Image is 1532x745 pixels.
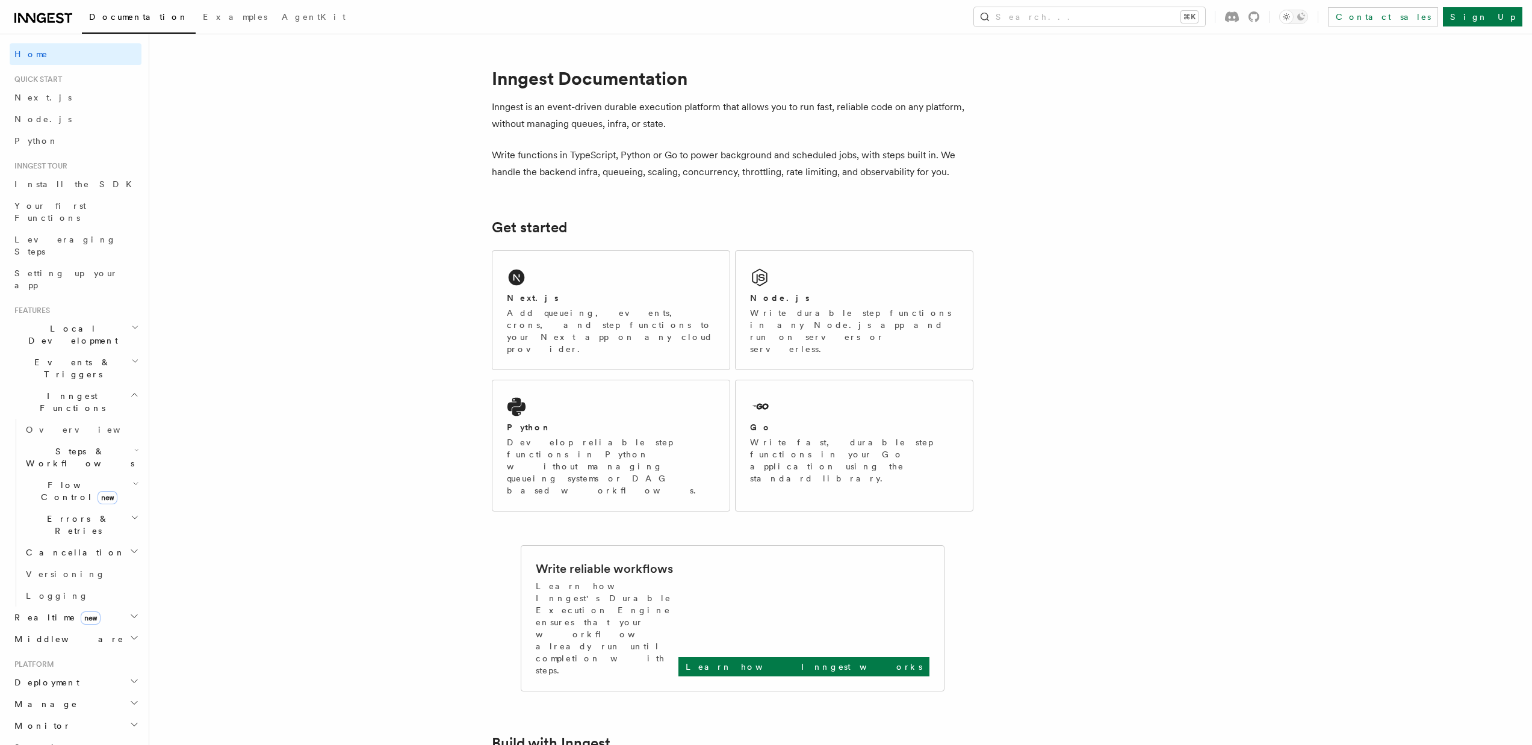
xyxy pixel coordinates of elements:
[10,356,131,380] span: Events & Triggers
[21,542,141,563] button: Cancellation
[1181,11,1198,23] kbd: ⌘K
[10,108,141,130] a: Node.js
[203,12,267,22] span: Examples
[282,12,346,22] span: AgentKit
[26,425,150,434] span: Overview
[10,173,141,195] a: Install the SDK
[21,445,134,469] span: Steps & Workflows
[82,4,196,34] a: Documentation
[14,114,72,124] span: Node.js
[750,421,772,433] h2: Go
[10,628,141,650] button: Middleware
[10,390,130,414] span: Inngest Functions
[274,4,353,32] a: AgentKit
[686,661,922,673] p: Learn how Inngest works
[10,720,71,732] span: Monitor
[21,563,141,585] a: Versioning
[21,585,141,607] a: Logging
[21,479,132,503] span: Flow Control
[10,262,141,296] a: Setting up your app
[10,660,54,669] span: Platform
[10,385,141,419] button: Inngest Functions
[14,179,139,189] span: Install the SDK
[10,351,141,385] button: Events & Triggers
[14,235,116,256] span: Leveraging Steps
[678,657,929,676] a: Learn how Inngest works
[1279,10,1308,24] button: Toggle dark mode
[536,580,678,676] p: Learn how Inngest's Durable Execution Engine ensures that your workflow already run until complet...
[10,161,67,171] span: Inngest tour
[10,75,62,84] span: Quick start
[492,380,730,512] a: PythonDevelop reliable step functions in Python without managing queueing systems or DAG based wo...
[10,698,78,710] span: Manage
[10,87,141,108] a: Next.js
[98,491,117,504] span: new
[10,419,141,607] div: Inngest Functions
[1443,7,1522,26] a: Sign Up
[10,43,141,65] a: Home
[196,4,274,32] a: Examples
[1328,7,1438,26] a: Contact sales
[10,633,124,645] span: Middleware
[507,421,551,433] h2: Python
[10,693,141,715] button: Manage
[507,307,715,355] p: Add queueing, events, crons, and step functions to your Next app on any cloud provider.
[735,250,973,370] a: Node.jsWrite durable step functions in any Node.js app and run on servers or serverless.
[507,436,715,496] p: Develop reliable step functions in Python without managing queueing systems or DAG based workflows.
[750,292,810,304] h2: Node.js
[492,250,730,370] a: Next.jsAdd queueing, events, crons, and step functions to your Next app on any cloud provider.
[14,201,86,223] span: Your first Functions
[10,195,141,229] a: Your first Functions
[492,99,973,132] p: Inngest is an event-driven durable execution platform that allows you to run fast, reliable code ...
[492,219,567,236] a: Get started
[21,474,141,508] button: Flow Controlnew
[10,715,141,737] button: Monitor
[21,441,141,474] button: Steps & Workflows
[10,611,101,623] span: Realtime
[10,672,141,693] button: Deployment
[21,546,125,558] span: Cancellation
[10,607,141,628] button: Realtimenew
[26,591,88,601] span: Logging
[750,307,958,355] p: Write durable step functions in any Node.js app and run on servers or serverless.
[735,380,973,512] a: GoWrite fast, durable step functions in your Go application using the standard library.
[21,419,141,441] a: Overview
[492,147,973,181] p: Write functions in TypeScript, Python or Go to power background and scheduled jobs, with steps bu...
[26,569,105,579] span: Versioning
[21,513,131,537] span: Errors & Retries
[21,508,141,542] button: Errors & Retries
[974,7,1205,26] button: Search...⌘K
[14,93,72,102] span: Next.js
[507,292,559,304] h2: Next.js
[536,560,673,577] h2: Write reliable workflows
[14,48,48,60] span: Home
[10,323,131,347] span: Local Development
[89,12,188,22] span: Documentation
[14,136,58,146] span: Python
[81,611,101,625] span: new
[10,229,141,262] a: Leveraging Steps
[492,67,973,89] h1: Inngest Documentation
[10,130,141,152] a: Python
[10,306,50,315] span: Features
[750,436,958,484] p: Write fast, durable step functions in your Go application using the standard library.
[14,268,118,290] span: Setting up your app
[10,318,141,351] button: Local Development
[10,676,79,688] span: Deployment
